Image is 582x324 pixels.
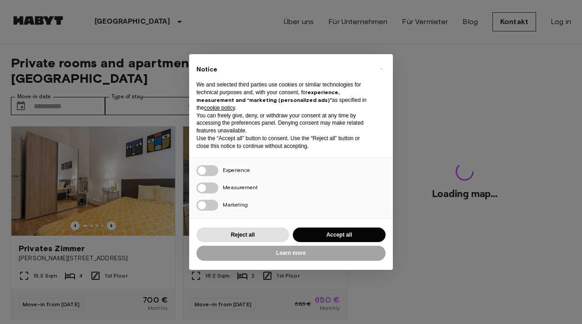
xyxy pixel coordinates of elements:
button: Accept all [293,228,386,243]
p: We and selected third parties use cookies or similar technologies for technical purposes and, wit... [196,81,371,111]
button: Reject all [196,228,289,243]
strong: experience, measurement and “marketing (personalized ads)” [196,89,340,103]
h2: Notice [196,65,371,74]
p: You can freely give, deny, or withdraw your consent at any time by accessing the preferences pane... [196,112,371,135]
span: Measurement [223,184,258,191]
span: Experience [223,167,250,173]
button: Learn more [196,246,386,261]
p: Use the “Accept all” button to consent. Use the “Reject all” button or close this notice to conti... [196,135,371,150]
button: Close this notice [374,61,388,76]
span: Marketing [223,201,248,208]
span: × [380,63,383,74]
a: cookie policy [204,105,235,111]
